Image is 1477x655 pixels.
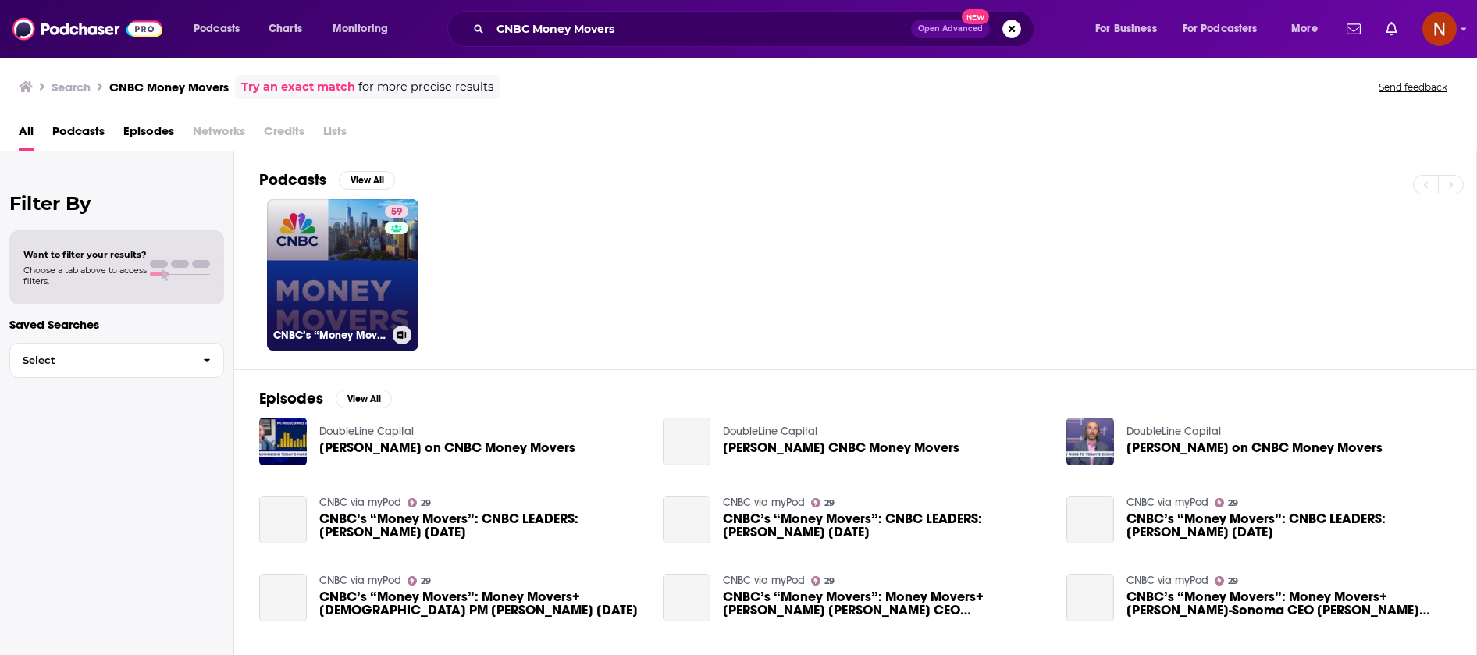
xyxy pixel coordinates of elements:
[1126,441,1383,454] span: [PERSON_NAME] on CNBC Money Movers
[408,576,432,586] a: 29
[323,119,347,151] span: Lists
[264,119,304,151] span: Credits
[52,119,105,151] a: Podcasts
[911,20,990,38] button: Open AdvancedNew
[259,574,307,621] a: CNBC’s “Money Movers”: Money Movers+ Israeli PM Benjamin Netanyahu 5/15/24
[723,441,959,454] span: [PERSON_NAME] CNBC Money Movers
[723,574,805,587] a: CNBC via myPod
[811,576,835,586] a: 29
[1126,590,1451,617] span: CNBC’s “Money Movers”: Money Movers+ [PERSON_NAME]-Sonoma CEO [PERSON_NAME] [DATE]
[1280,16,1337,41] button: open menu
[259,170,326,190] h2: Podcasts
[1126,512,1451,539] span: CNBC’s “Money Movers”: CNBC LEADERS: [PERSON_NAME] [DATE]
[319,512,644,539] span: CNBC’s “Money Movers”: CNBC LEADERS: [PERSON_NAME] [DATE]
[723,512,1048,539] span: CNBC’s “Money Movers”: CNBC LEADERS: [PERSON_NAME] [DATE]
[1173,16,1280,41] button: open menu
[333,18,388,40] span: Monitoring
[12,14,162,44] img: Podchaser - Follow, Share and Rate Podcasts
[1215,576,1239,586] a: 29
[811,498,835,507] a: 29
[1215,498,1239,507] a: 29
[123,119,174,151] a: Episodes
[319,441,575,454] a: Jeffrey Sherman on CNBC Money Movers
[269,18,302,40] span: Charts
[259,389,392,408] a: EpisodesView All
[1422,12,1457,46] button: Show profile menu
[663,418,710,465] a: Jeffrey Sherman CNBC Money Movers
[319,425,414,438] a: DoubleLine Capital
[824,500,835,507] span: 29
[1340,16,1367,42] a: Show notifications dropdown
[319,590,644,617] span: CNBC’s “Money Movers”: Money Movers+ [DEMOGRAPHIC_DATA] PM [PERSON_NAME] [DATE]
[52,80,91,94] h3: Search
[723,441,959,454] a: Jeffrey Sherman CNBC Money Movers
[1228,578,1238,585] span: 29
[663,574,710,621] a: CNBC’s “Money Movers”: Money Movers+ Ralph Lauren CEO Patrice Louvet 1/22/24
[259,170,395,190] a: PodcastsView All
[723,590,1048,617] span: CNBC’s “Money Movers”: Money Movers+ [PERSON_NAME] [PERSON_NAME] CEO [PERSON_NAME] [DATE]
[723,425,817,438] a: DoubleLine Capital
[1374,80,1452,94] button: Send feedback
[1126,441,1383,454] a: Jeffrey Sherman on CNBC Money Movers
[23,265,147,287] span: Choose a tab above to access filters.
[385,205,408,218] a: 59
[336,390,392,408] button: View All
[962,9,990,24] span: New
[824,578,835,585] span: 29
[258,16,311,41] a: Charts
[1422,12,1457,46] img: User Profile
[663,496,710,543] a: CNBC’s “Money Movers”: CNBC LEADERS: Ajay Banga 1/24/24
[259,389,323,408] h2: Episodes
[319,512,644,539] a: CNBC’s “Money Movers”: CNBC LEADERS: Amin Nasser 1/22/24
[259,496,307,543] a: CNBC’s “Money Movers”: CNBC LEADERS: Amin Nasser 1/22/24
[408,498,432,507] a: 29
[1291,18,1318,40] span: More
[10,355,190,365] span: Select
[1066,496,1114,543] a: CNBC’s “Money Movers”: CNBC LEADERS: Sergio Ermotti 1/23/24
[319,574,401,587] a: CNBC via myPod
[267,199,418,351] a: 59CNBC’s “Money Movers”
[723,512,1048,539] a: CNBC’s “Money Movers”: CNBC LEADERS: Ajay Banga 1/24/24
[1066,574,1114,621] a: CNBC’s “Money Movers”: Money Movers+ Williams-Sonoma CEO Laura Alber 1/24/24
[241,78,355,96] a: Try an exact match
[1183,18,1258,40] span: For Podcasters
[319,590,644,617] a: CNBC’s “Money Movers”: Money Movers+ Israeli PM Benjamin Netanyahu 5/15/24
[1126,512,1451,539] a: CNBC’s “Money Movers”: CNBC LEADERS: Sergio Ermotti 1/23/24
[421,500,431,507] span: 29
[183,16,260,41] button: open menu
[490,16,911,41] input: Search podcasts, credits, & more...
[462,11,1049,47] div: Search podcasts, credits, & more...
[1126,496,1208,509] a: CNBC via myPod
[23,249,147,260] span: Want to filter your results?
[1126,425,1221,438] a: DoubleLine Capital
[1066,418,1114,465] img: Jeffrey Sherman on CNBC Money Movers
[1126,574,1208,587] a: CNBC via myPod
[723,496,805,509] a: CNBC via myPod
[319,496,401,509] a: CNBC via myPod
[319,441,575,454] span: [PERSON_NAME] on CNBC Money Movers
[109,80,229,94] h3: CNBC Money Movers
[9,192,224,215] h2: Filter By
[273,329,386,342] h3: CNBC’s “Money Movers”
[9,343,224,378] button: Select
[358,78,493,96] span: for more precise results
[918,25,983,33] span: Open Advanced
[421,578,431,585] span: 29
[391,205,402,220] span: 59
[19,119,34,151] a: All
[1084,16,1176,41] button: open menu
[193,119,245,151] span: Networks
[1379,16,1404,42] a: Show notifications dropdown
[9,317,224,332] p: Saved Searches
[194,18,240,40] span: Podcasts
[259,418,307,465] img: Jeffrey Sherman on CNBC Money Movers
[723,590,1048,617] a: CNBC’s “Money Movers”: Money Movers+ Ralph Lauren CEO Patrice Louvet 1/22/24
[339,171,395,190] button: View All
[322,16,408,41] button: open menu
